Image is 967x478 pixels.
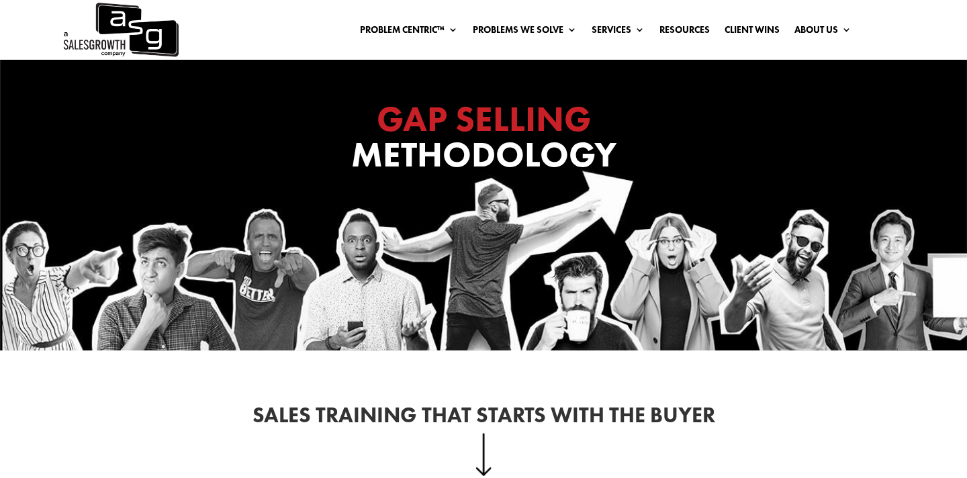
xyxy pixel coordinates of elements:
[659,25,710,40] a: Resources
[592,25,645,40] a: Services
[377,96,591,142] span: GAP SELLING
[360,25,458,40] a: Problem Centric™
[475,433,492,476] img: down-arrow
[473,25,577,40] a: Problems We Solve
[725,25,780,40] a: Client Wins
[121,405,846,433] h2: Sales Training That Starts With the Buyer
[215,101,752,179] h1: Methodology
[794,25,851,40] a: About Us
